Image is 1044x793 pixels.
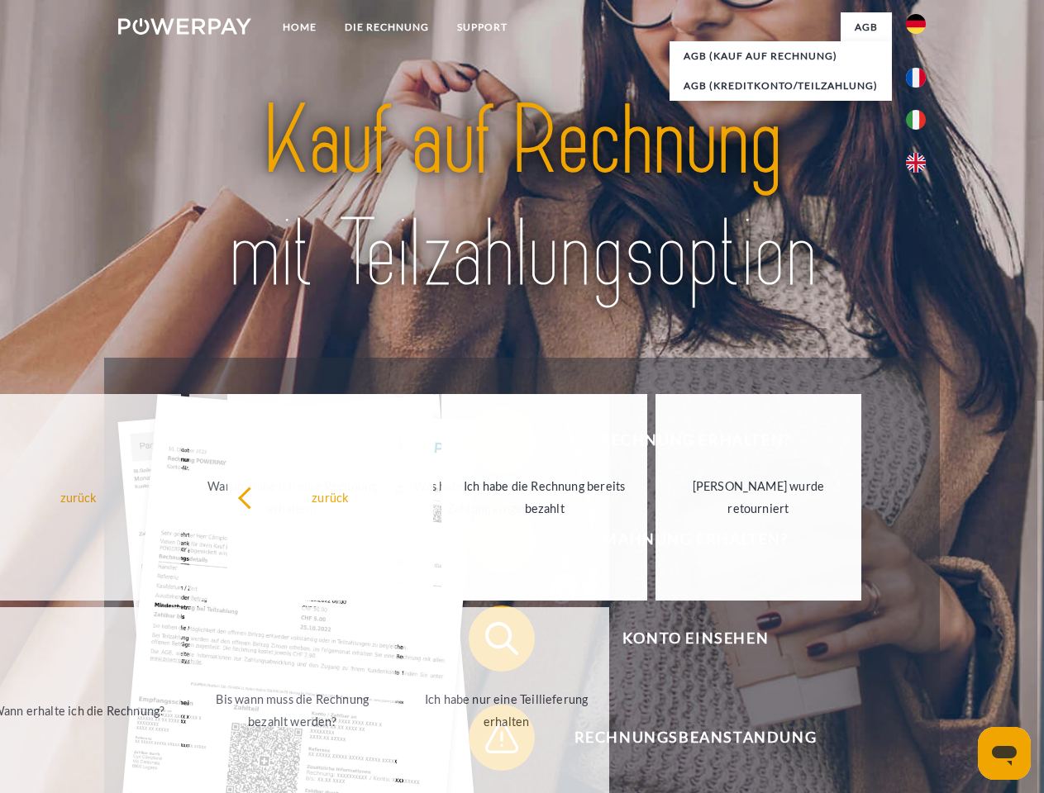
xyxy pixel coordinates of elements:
[906,14,926,34] img: de
[906,153,926,173] img: en
[443,12,522,42] a: SUPPORT
[158,79,886,316] img: title-powerpay_de.svg
[978,727,1031,780] iframe: Schaltfläche zum Öffnen des Messaging-Fensters
[493,605,898,672] span: Konto einsehen
[118,18,251,35] img: logo-powerpay-white.svg
[199,475,385,520] div: Warum habe ich eine Rechnung erhalten?
[469,705,899,771] button: Rechnungsbeanstandung
[451,475,637,520] div: Ich habe die Rechnung bereits bezahlt
[237,486,423,508] div: zurück
[670,41,892,71] a: AGB (Kauf auf Rechnung)
[199,688,385,733] div: Bis wann muss die Rechnung bezahlt werden?
[469,605,899,672] button: Konto einsehen
[493,705,898,771] span: Rechnungsbeanstandung
[331,12,443,42] a: DIE RECHNUNG
[906,110,926,130] img: it
[413,688,599,733] div: Ich habe nur eine Teillieferung erhalten
[665,475,851,520] div: [PERSON_NAME] wurde retourniert
[269,12,331,42] a: Home
[670,71,892,101] a: AGB (Kreditkonto/Teilzahlung)
[841,12,892,42] a: agb
[906,68,926,88] img: fr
